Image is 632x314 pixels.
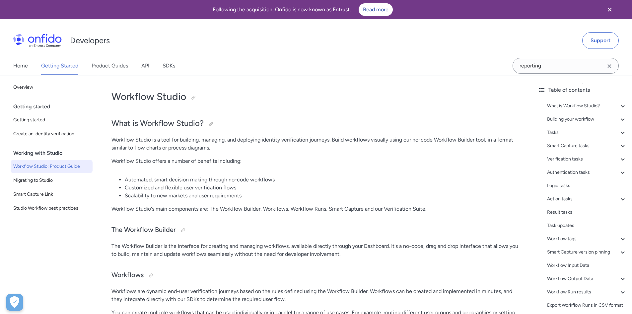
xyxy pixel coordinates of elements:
a: Result tasks [547,208,627,216]
p: Workflow Studio is a tool for building, managing, and deploying identity verification journeys. B... [111,136,519,152]
svg: Clear search field button [605,62,613,70]
a: Getting started [11,113,93,127]
a: Export Workflow Runs in CSV format [547,301,627,309]
a: Studio Workflow best practices [11,202,93,215]
a: What is Workflow Studio? [547,102,627,110]
span: Workflow Studio: Product Guide [13,162,90,170]
a: Getting Started [41,56,78,75]
a: Action tasks [547,195,627,203]
a: Workflow Run results [547,288,627,296]
a: Create an identity verification [11,127,93,141]
span: Migrating to Studio [13,176,90,184]
a: Smart Capture Link [11,188,93,201]
button: Close banner [597,1,622,18]
a: SDKs [163,56,175,75]
a: Tasks [547,129,627,137]
a: Workflow Studio: Product Guide [11,160,93,173]
h1: Developers [70,35,110,46]
li: Scalability to new markets and user requirements [125,192,519,200]
span: Getting started [13,116,90,124]
a: Overview [11,81,93,94]
a: Logic tasks [547,182,627,190]
a: Support [582,32,619,49]
a: Home [13,56,28,75]
h2: What is Workflow Studio? [111,118,519,129]
p: Workflow Studio's main components are: The Workflow Builder, Workflows, Workflow Runs, Smart Capt... [111,205,519,213]
a: Workflow Output Data [547,275,627,283]
h3: Workflows [111,270,519,281]
div: Table of contents [538,86,627,94]
svg: Close banner [606,6,614,14]
a: API [141,56,149,75]
span: Studio Workflow best practices [13,204,90,212]
li: Customized and flexible user verification flows [125,184,519,192]
a: Building your workflow [547,115,627,123]
a: Authentication tasks [547,168,627,176]
p: The Workflow Builder is the interface for creating and managing workflows, available directly thr... [111,242,519,258]
span: Smart Capture Link [13,190,90,198]
button: Open Preferences [6,294,23,311]
span: Overview [13,83,90,91]
a: Task updates [547,222,627,230]
p: Workflows are dynamic end-user verification journeys based on the rules defined using the Workflo... [111,287,519,303]
a: Workflow Input Data [547,262,627,269]
a: Verification tasks [547,155,627,163]
span: Create an identity verification [13,130,90,138]
li: Automated, smart decision making through no-code workflows [125,176,519,184]
h1: Workflow Studio [111,90,519,103]
img: Onfido Logo [13,34,62,47]
div: Cookie Preferences [6,294,23,311]
a: Smart Capture tasks [547,142,627,150]
a: Migrating to Studio [11,174,93,187]
div: Following the acquisition, Onfido is now known as Entrust. [8,3,597,16]
div: Getting started [13,100,95,113]
h3: The Workflow Builder [111,225,519,236]
div: Working with Studio [13,147,95,160]
p: Workflow Studio offers a number of benefits including: [111,157,519,165]
a: Product Guides [92,56,128,75]
a: Smart Capture version pinning [547,248,627,256]
a: Workflow tags [547,235,627,243]
a: Read more [359,3,393,16]
input: Onfido search input field [513,58,619,74]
